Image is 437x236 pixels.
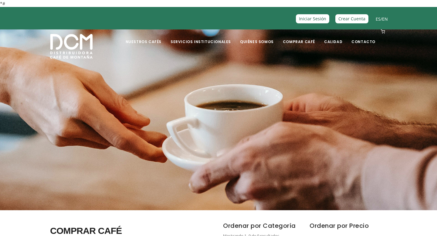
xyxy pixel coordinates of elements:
a: EN [382,16,388,22]
h6: Ordenar por Categoría [223,219,300,232]
a: ES [376,16,381,22]
a: Quiénes Somos [236,30,277,44]
span: / [376,15,388,22]
a: Servicios Institucionales [167,30,235,44]
a: Crear Cuenta [335,14,368,23]
a: Iniciar Sesión [296,14,329,23]
h6: Ordenar por Precio [310,219,387,232]
a: Calidad [320,30,346,44]
a: Comprar Café [279,30,319,44]
a: Nuestros Cafés [122,30,165,44]
a: Contacto [348,30,379,44]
